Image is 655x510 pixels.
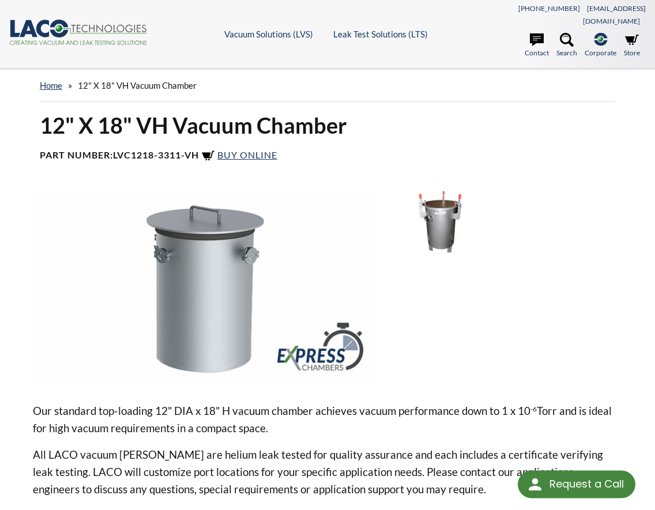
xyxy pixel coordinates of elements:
[518,4,580,13] a: [PHONE_NUMBER]
[386,191,498,254] img: Series VH Chamber with Custom Latches and Feet, front view
[33,402,622,437] p: Our standard top-loading 12" DIA x 18" H vacuum chamber achieves vacuum performance down to 1 x 1...
[530,405,537,413] sup: -6
[585,47,616,58] span: Corporate
[201,149,277,160] a: Buy Online
[556,33,577,58] a: Search
[333,29,428,39] a: Leak Test Solutions (LTS)
[40,149,615,163] h4: Part Number:
[549,471,624,497] div: Request a Call
[526,475,544,494] img: round button
[33,446,622,498] p: All LACO vacuum [PERSON_NAME] are helium leak tested for quality assurance and each includes a ce...
[40,80,62,90] a: home
[224,29,313,39] a: Vacuum Solutions (LVS)
[78,80,197,90] span: 12" X 18" VH Vacuum Chamber
[624,33,640,58] a: Store
[217,149,277,160] span: Buy Online
[33,191,377,384] img: LVC1218-3311-VH Express Chamber
[518,471,635,498] div: Request a Call
[40,69,615,102] div: »
[525,33,549,58] a: Contact
[113,149,199,160] b: LVC1218-3311-VH
[40,111,615,139] h1: 12" X 18" VH Vacuum Chamber
[583,4,646,25] a: [EMAIL_ADDRESS][DOMAIN_NAME]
